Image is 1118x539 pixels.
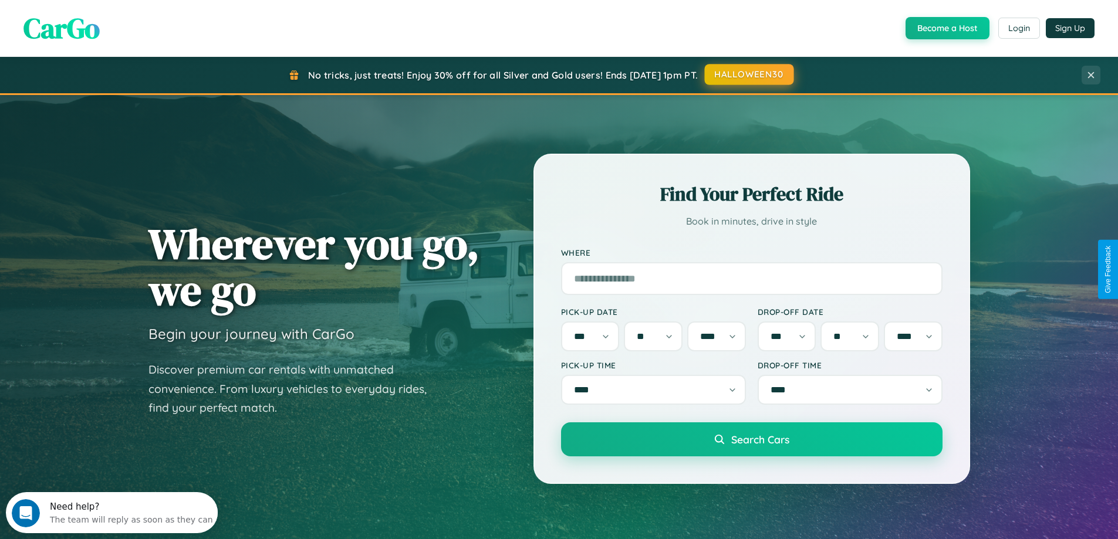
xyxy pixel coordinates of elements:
[1046,18,1095,38] button: Sign Up
[5,5,218,37] div: Open Intercom Messenger
[148,325,354,343] h3: Begin your journey with CarGo
[308,69,698,81] span: No tricks, just treats! Enjoy 30% off for all Silver and Gold users! Ends [DATE] 1pm PT.
[148,360,442,418] p: Discover premium car rentals with unmatched convenience. From luxury vehicles to everyday rides, ...
[561,248,943,257] label: Where
[906,17,989,39] button: Become a Host
[705,64,794,85] button: HALLOWEEN30
[758,307,943,317] label: Drop-off Date
[44,10,207,19] div: Need help?
[731,433,789,446] span: Search Cars
[561,181,943,207] h2: Find Your Perfect Ride
[148,221,479,313] h1: Wherever you go, we go
[561,422,943,456] button: Search Cars
[1104,246,1112,293] div: Give Feedback
[12,499,40,527] iframe: Intercom live chat
[561,213,943,230] p: Book in minutes, drive in style
[998,18,1040,39] button: Login
[44,19,207,32] div: The team will reply as soon as they can
[23,9,100,48] span: CarGo
[758,360,943,370] label: Drop-off Time
[561,360,746,370] label: Pick-up Time
[6,492,218,533] iframe: Intercom live chat discovery launcher
[561,307,746,317] label: Pick-up Date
